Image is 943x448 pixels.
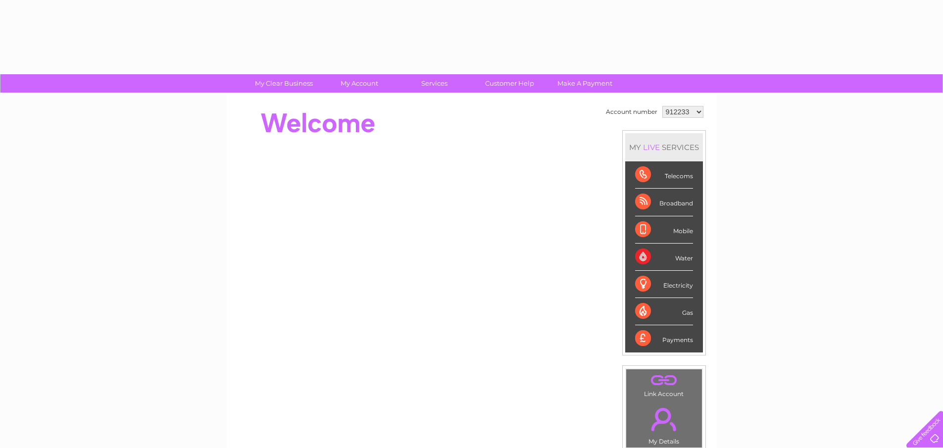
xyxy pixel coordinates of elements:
a: . [629,372,699,389]
div: Payments [635,325,693,352]
a: Make A Payment [544,74,626,93]
div: Water [635,244,693,271]
td: Link Account [626,369,702,400]
td: Account number [603,103,660,120]
a: Customer Help [469,74,550,93]
td: My Details [626,399,702,448]
div: Broadband [635,189,693,216]
div: Electricity [635,271,693,298]
a: My Clear Business [243,74,325,93]
div: Mobile [635,216,693,244]
div: MY SERVICES [625,133,703,161]
a: Services [394,74,475,93]
a: . [629,402,699,437]
a: My Account [318,74,400,93]
div: Telecoms [635,161,693,189]
div: Gas [635,298,693,325]
div: LIVE [641,143,662,152]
